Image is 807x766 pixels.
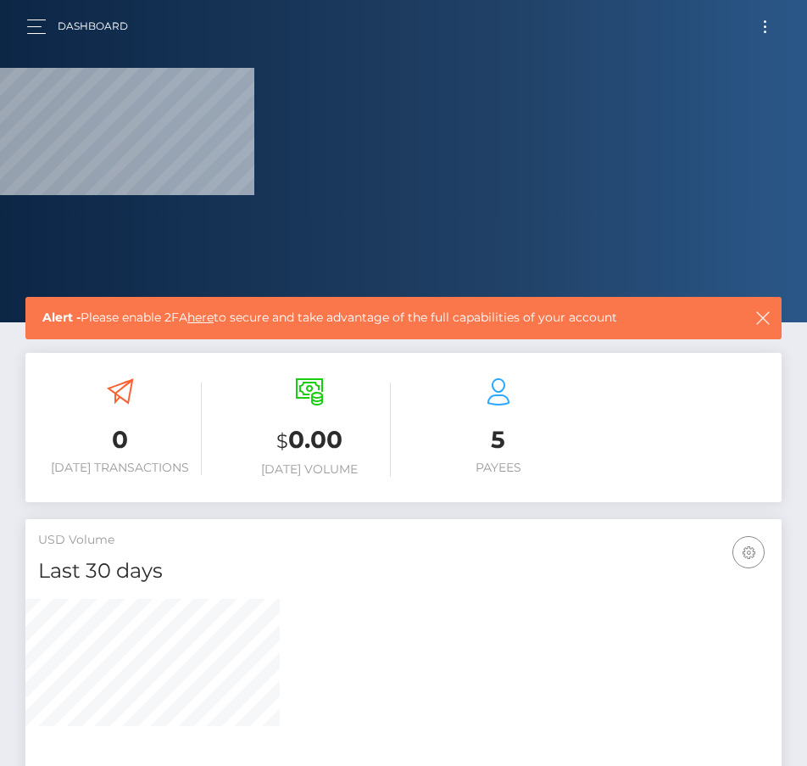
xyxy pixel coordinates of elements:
a: Dashboard [58,8,128,44]
h6: [DATE] Transactions [38,461,202,475]
h4: Last 30 days [38,556,769,586]
button: Toggle navigation [749,15,781,38]
h6: Payees [416,461,580,475]
h3: 5 [416,423,580,456]
b: Alert - [42,310,81,325]
h3: 0.00 [227,423,391,458]
h3: 0 [38,423,202,456]
h6: [DATE] Volume [227,462,391,477]
h5: USD Volume [38,532,769,549]
a: here [187,310,214,325]
span: Please enable 2FA to secure and take advantage of the full capabilities of your account [42,309,685,327]
small: $ [276,429,288,453]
